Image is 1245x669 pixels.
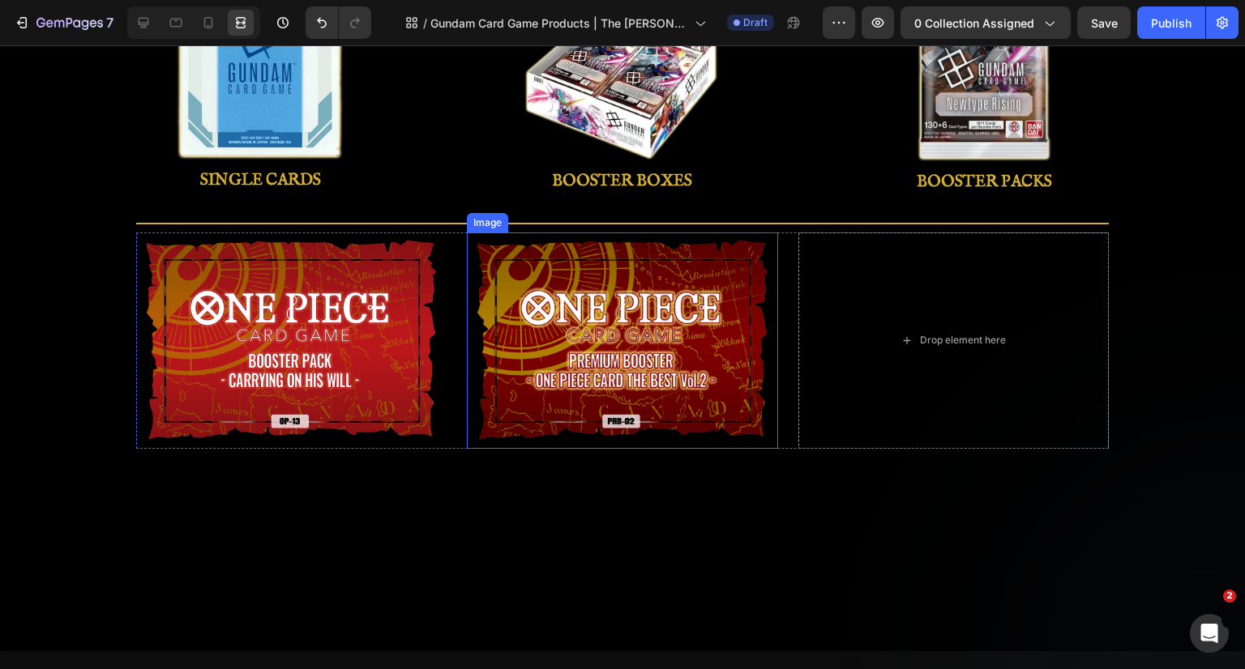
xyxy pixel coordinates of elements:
[1077,6,1131,39] button: Save
[920,288,1006,301] div: Drop element here
[914,15,1034,32] span: 0 collection assigned
[1091,16,1118,30] span: Save
[430,15,688,32] span: Gundam Card Game Products | The [PERSON_NAME] Store
[743,15,768,30] span: Draft
[1151,15,1192,32] div: Publish
[467,187,777,403] img: T05FIFBJRUNFIENhcmQgR2FtZSB8IFRoZSBCZXN0IFZvbC4gMiBbUFJCMDFd.png
[6,6,121,39] button: 7
[552,121,692,151] p: BOOSTER BOXES
[1137,6,1205,39] button: Publish
[917,122,1052,151] p: BOOSTER PACKS
[1190,614,1229,653] iframe: Intercom live chat
[470,170,505,185] div: Image
[200,121,321,150] p: SINGLE CARDS
[901,6,1071,39] button: 0 collection assigned
[106,13,113,32] p: 7
[423,15,427,32] span: /
[1223,590,1236,603] span: 2
[306,6,371,39] div: Undo/Redo
[136,187,447,403] img: gempages_569051032747770901-99168782-f363-49a8-b4cf-7b21f24e7e1c.png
